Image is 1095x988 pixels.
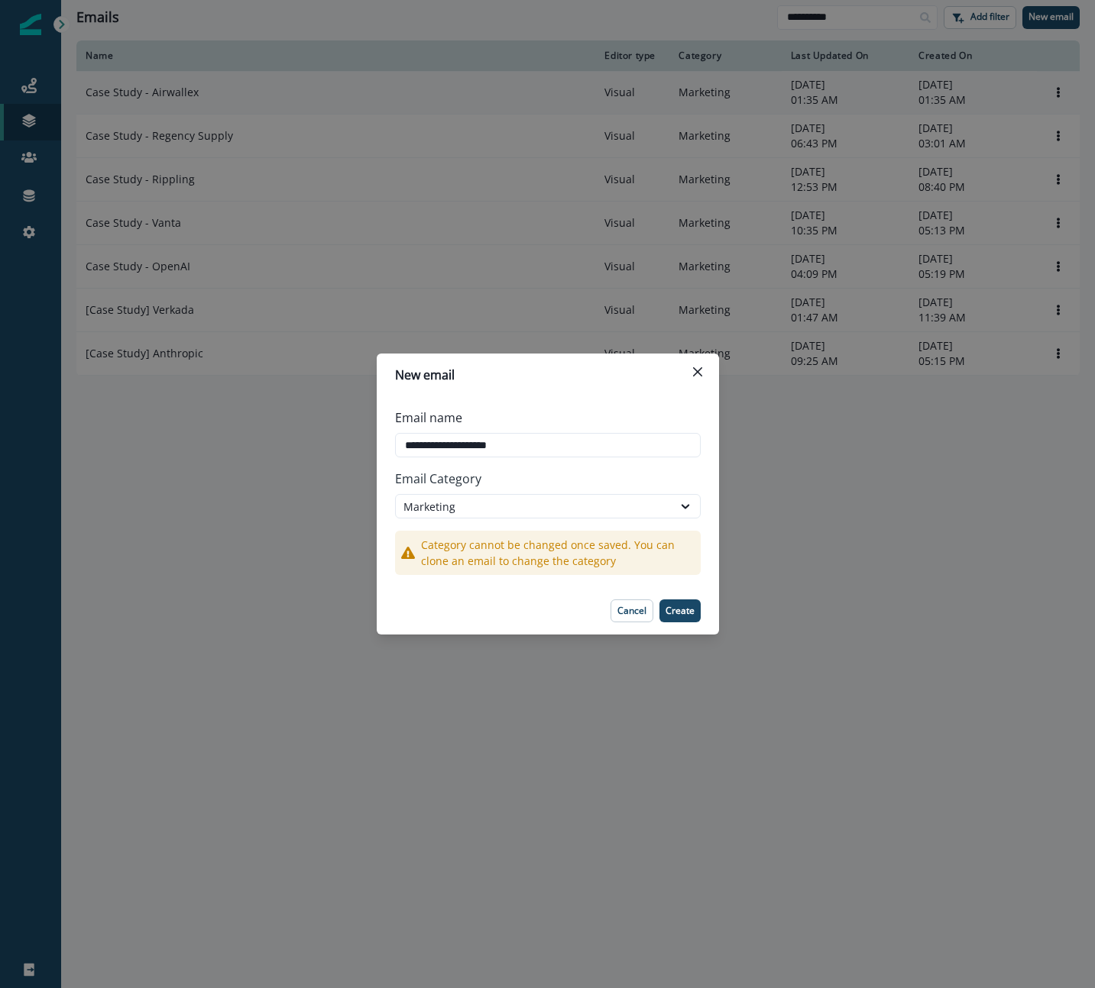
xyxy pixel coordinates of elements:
[617,605,646,616] p: Cancel
[403,499,665,515] div: Marketing
[395,366,455,384] p: New email
[395,463,701,494] p: Email Category
[395,408,462,427] p: Email name
[611,599,653,622] button: Cancel
[421,537,695,569] p: Category cannot be changed once saved. You can clone an email to change the category
[685,360,710,384] button: Close
[666,605,695,616] p: Create
[659,599,701,622] button: Create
